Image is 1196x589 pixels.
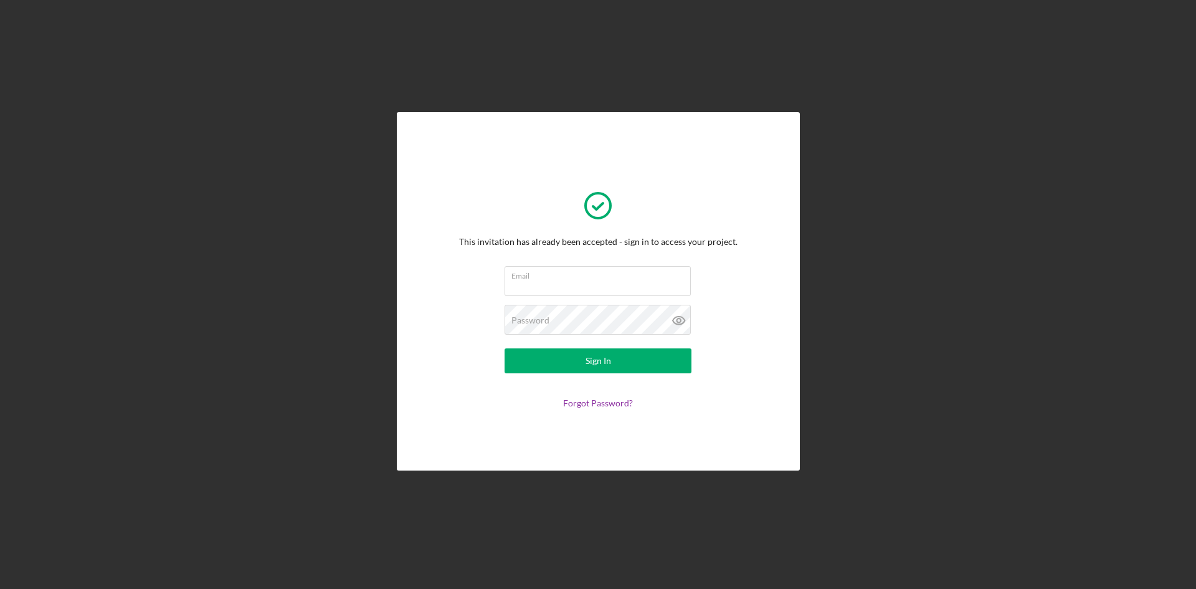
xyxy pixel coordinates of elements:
[505,348,691,373] button: Sign In
[563,398,633,408] a: Forgot Password?
[511,315,549,325] label: Password
[586,348,611,373] div: Sign In
[511,267,691,280] label: Email
[459,237,738,247] div: This invitation has already been accepted - sign in to access your project.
